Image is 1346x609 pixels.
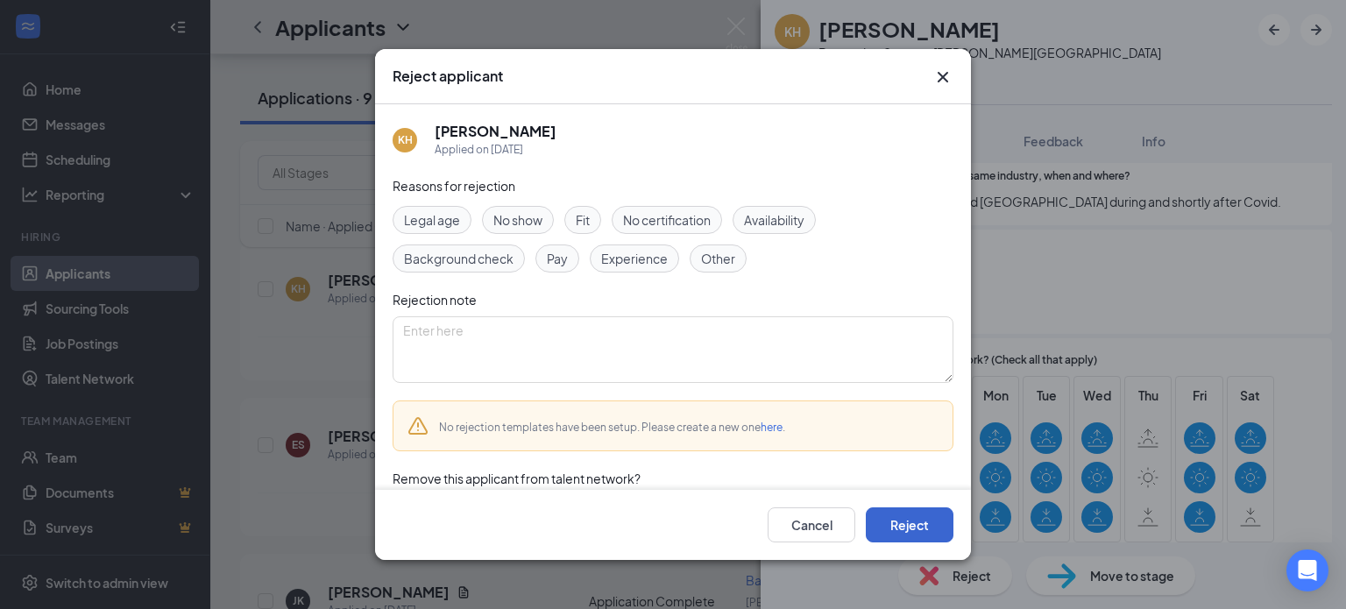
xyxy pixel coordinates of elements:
button: Reject [866,507,953,542]
span: Reasons for rejection [393,178,515,194]
span: Fit [576,210,590,230]
div: Applied on [DATE] [435,141,556,159]
span: Pay [547,249,568,268]
span: No certification [623,210,711,230]
h5: [PERSON_NAME] [435,122,556,141]
svg: Cross [932,67,953,88]
span: Other [701,249,735,268]
span: No rejection templates have been setup. Please create a new one . [439,421,785,434]
button: Close [932,67,953,88]
button: Cancel [768,507,855,542]
h3: Reject applicant [393,67,503,86]
span: Legal age [404,210,460,230]
svg: Warning [407,415,429,436]
div: KH [398,132,413,147]
a: here [761,421,783,434]
span: Availability [744,210,804,230]
span: Background check [404,249,514,268]
span: Remove this applicant from talent network? [393,471,641,486]
span: Rejection note [393,292,477,308]
span: No show [493,210,542,230]
div: Open Intercom Messenger [1286,549,1328,591]
span: Experience [601,249,668,268]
